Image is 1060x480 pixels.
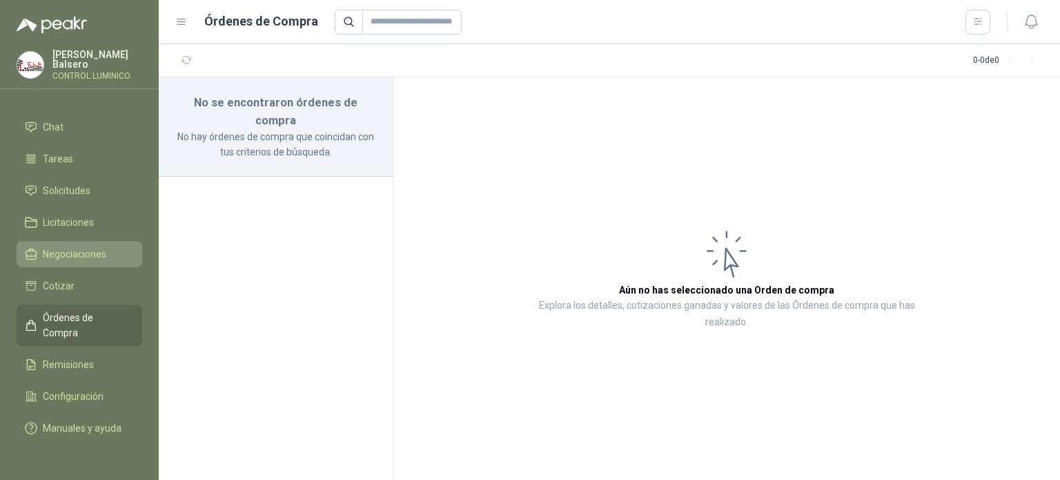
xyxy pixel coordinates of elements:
a: Remisiones [17,352,142,378]
span: Remisiones [43,357,94,372]
div: 0 - 0 de 0 [973,50,1043,72]
a: Chat [17,114,142,140]
a: Configuración [17,383,142,410]
p: CONTROL LUMINICO [52,72,142,80]
img: Logo peakr [17,17,87,33]
p: No hay órdenes de compra que coincidan con tus criterios de búsqueda. [175,129,376,160]
span: Órdenes de Compra [43,310,129,340]
span: Licitaciones [43,215,94,230]
span: Chat [43,119,63,135]
a: Licitaciones [17,209,142,236]
span: Solicitudes [43,183,90,198]
a: Órdenes de Compra [17,305,142,346]
a: Tareas [17,146,142,172]
h1: Órdenes de Compra [204,12,318,31]
img: Company Logo [17,52,43,78]
p: Explora los detalles, cotizaciones ganadas y valores de las Órdenes de compra que has realizado. [531,298,922,331]
p: [PERSON_NAME] Balsero [52,50,142,69]
a: Manuales y ayuda [17,415,142,441]
span: Configuración [43,389,104,404]
a: Solicitudes [17,177,142,204]
a: Negociaciones [17,241,142,267]
h3: No se encontraron órdenes de compra [175,94,376,129]
span: Manuales y ayuda [43,421,121,436]
h3: Aún no has seleccionado una Orden de compra [619,282,834,298]
span: Cotizar [43,278,75,294]
span: Tareas [43,151,73,166]
span: Negociaciones [43,247,106,262]
a: Cotizar [17,273,142,299]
